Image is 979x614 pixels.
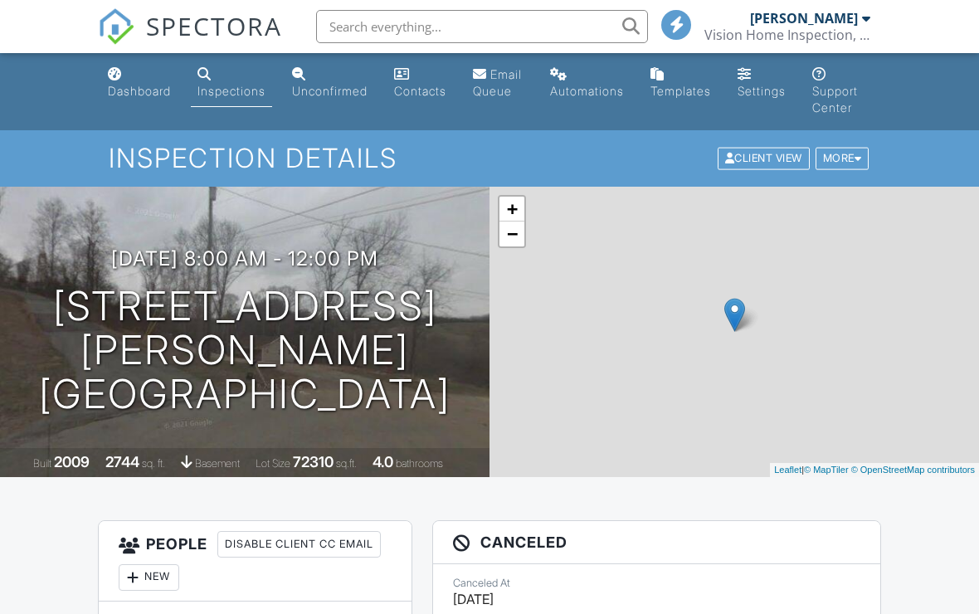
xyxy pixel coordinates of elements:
[217,531,381,558] div: Disable Client CC Email
[396,457,443,470] span: bathrooms
[256,457,290,470] span: Lot Size
[285,60,374,107] a: Unconfirmed
[499,197,524,222] a: Zoom in
[146,8,282,43] span: SPECTORA
[774,465,801,475] a: Leaflet
[806,60,878,124] a: Support Center
[373,453,393,470] div: 4.0
[738,84,786,98] div: Settings
[453,590,860,608] p: [DATE]
[499,222,524,246] a: Zoom out
[27,285,463,416] h1: [STREET_ADDRESS][PERSON_NAME] [GEOGRAPHIC_DATA]
[466,60,530,107] a: Email Queue
[750,10,858,27] div: [PERSON_NAME]
[336,457,357,470] span: sq.ft.
[453,577,860,590] div: Canceled At
[109,144,870,173] h1: Inspection Details
[770,463,979,477] div: |
[54,453,90,470] div: 2009
[543,60,631,107] a: Automations (Basic)
[33,457,51,470] span: Built
[293,453,334,470] div: 72310
[804,465,849,475] a: © MapTiler
[142,457,165,470] span: sq. ft.
[292,84,368,98] div: Unconfirmed
[387,60,453,107] a: Contacts
[394,84,446,98] div: Contacts
[716,151,814,163] a: Client View
[195,457,240,470] span: basement
[191,60,272,107] a: Inspections
[108,84,171,98] div: Dashboard
[119,564,179,591] div: New
[550,84,624,98] div: Automations
[812,84,858,115] div: Support Center
[316,10,648,43] input: Search everything...
[816,148,869,170] div: More
[105,453,139,470] div: 2744
[644,60,718,107] a: Templates
[704,27,870,43] div: Vision Home Inspection, LLC
[650,84,711,98] div: Templates
[433,521,880,564] h3: Canceled
[731,60,792,107] a: Settings
[473,67,522,98] div: Email Queue
[197,84,265,98] div: Inspections
[98,8,134,45] img: The Best Home Inspection Software - Spectora
[101,60,178,107] a: Dashboard
[98,22,282,57] a: SPECTORA
[718,148,810,170] div: Client View
[111,247,378,270] h3: [DATE] 8:00 am - 12:00 pm
[99,521,412,602] h3: People
[851,465,975,475] a: © OpenStreetMap contributors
